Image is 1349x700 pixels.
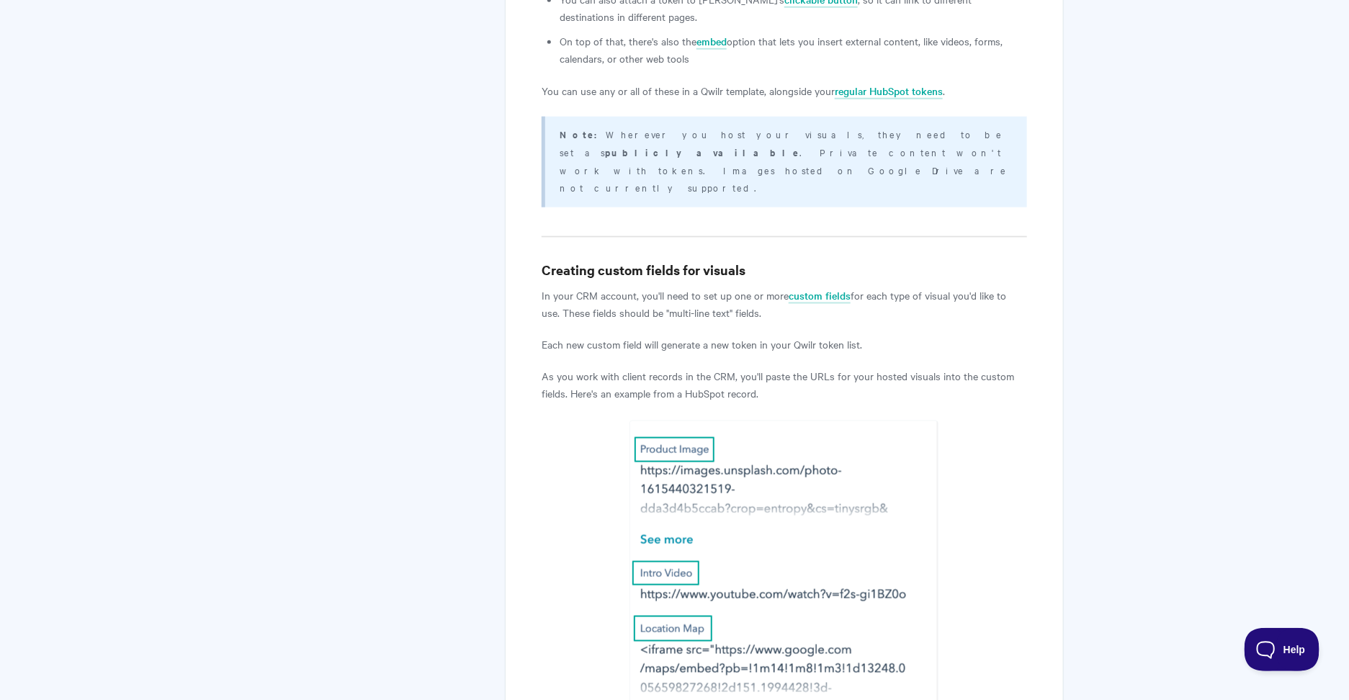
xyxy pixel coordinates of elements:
p: Wherever you host your visuals, they need to be set as . Private content won't work with tokens. ... [560,125,1008,196]
p: As you work with client records in the CRM, you'll paste the URLs for your hosted visuals into th... [542,367,1026,402]
li: On top of that, there's also the option that lets you insert external content, like videos, forms... [560,32,1026,67]
a: embed [696,34,727,50]
a: regular HubSpot tokens [835,84,943,99]
p: Each new custom field will generate a new token in your Qwilr token list. [542,336,1026,353]
strong: publicly available [605,145,799,159]
strong: Note: [560,127,606,141]
p: You can use any or all of these in a Qwilr template, alongside your . [542,82,1026,99]
iframe: Toggle Customer Support [1245,628,1320,671]
a: custom fields [789,288,851,304]
p: In your CRM account, you'll need to set up one or more for each type of visual you'd like to use.... [542,287,1026,321]
h3: Creating custom fields for visuals [542,260,1026,280]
